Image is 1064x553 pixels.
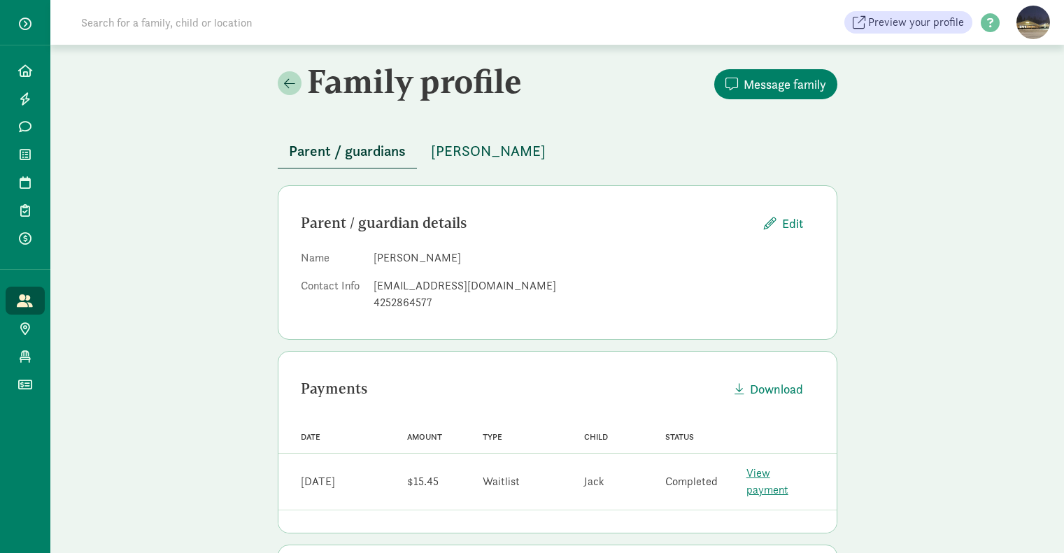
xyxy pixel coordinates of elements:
[782,214,803,233] span: Edit
[73,8,465,36] input: Search for a family, child or location
[301,378,723,400] div: Payments
[665,432,694,442] span: Status
[584,432,608,442] span: Child
[278,143,417,159] a: Parent / guardians
[723,374,814,404] button: Download
[753,208,814,238] button: Edit
[374,294,814,311] div: 4252864577
[301,473,335,490] div: [DATE]
[431,140,546,162] span: [PERSON_NAME]
[868,14,964,31] span: Preview your profile
[584,473,604,490] div: Jack
[301,250,362,272] dt: Name
[483,432,502,442] span: Type
[994,486,1064,553] iframe: Chat Widget
[301,432,320,442] span: Date
[278,62,555,101] h2: Family profile
[714,69,837,99] button: Message family
[665,473,718,490] div: Completed
[750,380,803,398] span: Download
[407,432,442,442] span: Amount
[407,473,439,490] div: $15.45
[744,75,826,94] span: Message family
[278,134,417,168] button: Parent / guardians
[844,11,972,34] a: Preview your profile
[301,278,362,317] dt: Contact Info
[746,466,788,497] a: View payment
[483,473,520,490] div: Waitlist
[374,250,814,266] dd: [PERSON_NAME]
[420,134,557,168] button: [PERSON_NAME]
[301,212,753,234] div: Parent / guardian details
[289,140,406,162] span: Parent / guardians
[420,143,557,159] a: [PERSON_NAME]
[374,278,814,294] div: [EMAIL_ADDRESS][DOMAIN_NAME]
